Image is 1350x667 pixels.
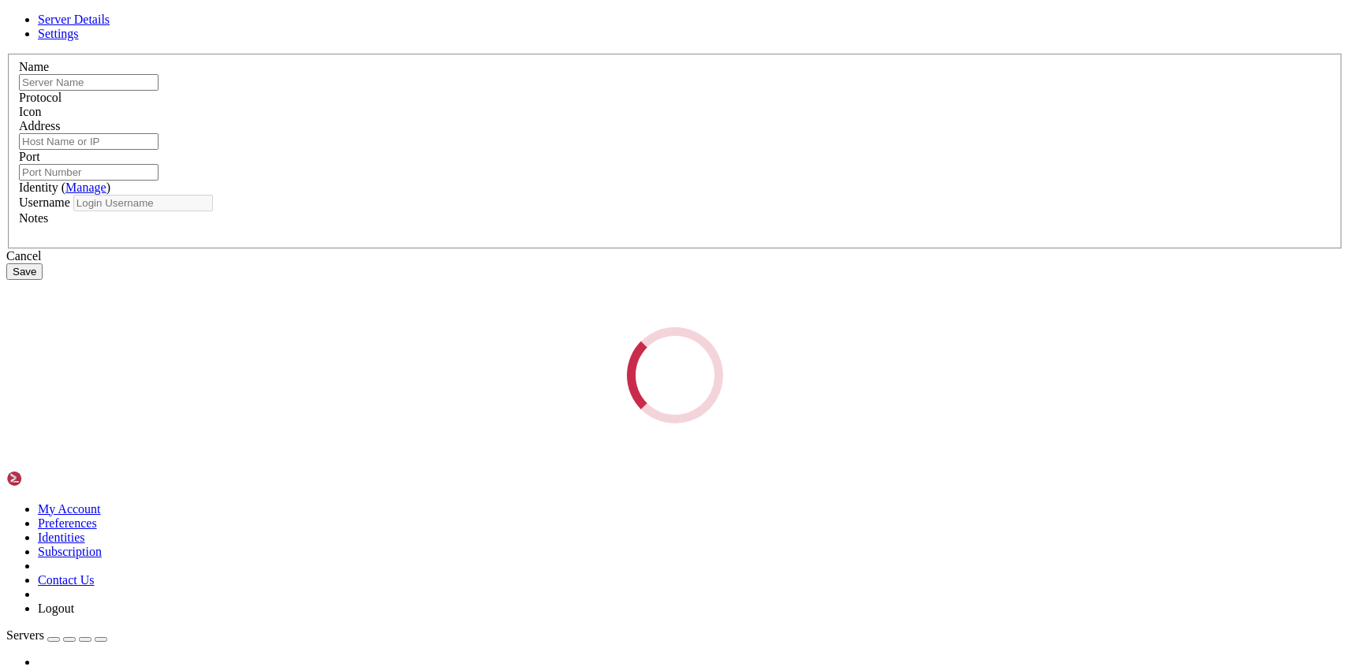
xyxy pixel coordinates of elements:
label: Port [19,150,40,163]
label: Identity [19,181,110,194]
span: ( ) [62,181,110,194]
a: Subscription [38,545,102,558]
img: Shellngn [6,471,97,486]
a: Preferences [38,516,97,530]
a: Servers [6,628,107,642]
a: Identities [38,531,85,544]
label: Icon [19,105,41,118]
a: Contact Us [38,573,95,587]
label: Name [19,60,49,73]
button: Save [6,263,43,280]
label: Address [19,119,60,132]
a: Logout [38,602,74,615]
input: Server Name [19,74,158,91]
label: Protocol [19,91,62,104]
div: Cancel [6,249,1344,263]
a: Server Details [38,13,110,26]
a: My Account [38,502,101,516]
div: Loading... [627,327,723,423]
a: Settings [38,27,79,40]
span: Servers [6,628,44,642]
label: Username [19,196,70,209]
input: Login Username [73,195,213,211]
a: Manage [65,181,106,194]
label: Notes [19,211,48,225]
input: Host Name or IP [19,133,158,150]
input: Port Number [19,164,158,181]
